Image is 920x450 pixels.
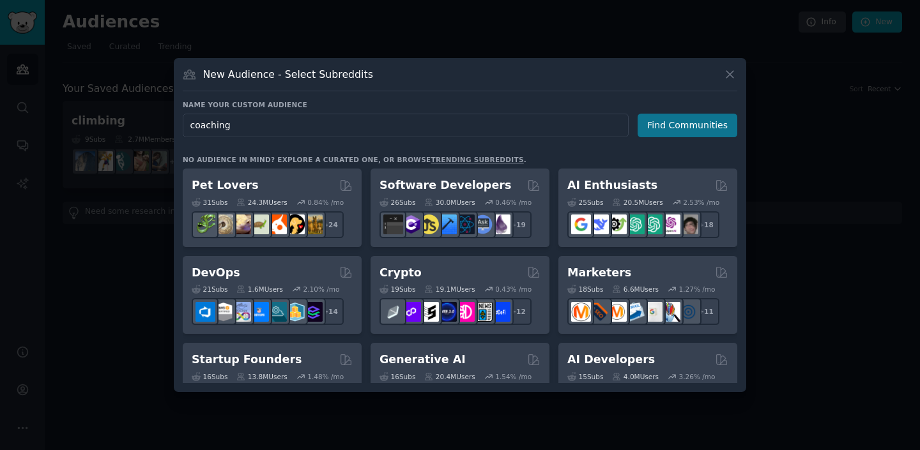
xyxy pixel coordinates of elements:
[236,372,287,381] div: 13.8M Users
[267,214,287,234] img: cockatiel
[203,68,373,81] h3: New Audience - Select Subreddits
[183,114,629,137] input: Pick a short name, like "Digital Marketers" or "Movie-Goers"
[192,372,227,381] div: 16 Sub s
[383,302,403,322] img: ethfinance
[231,302,251,322] img: Docker_DevOps
[424,285,475,294] div: 19.1M Users
[505,211,532,238] div: + 19
[679,372,716,381] div: 3.26 % /mo
[567,352,655,368] h2: AI Developers
[567,265,631,281] h2: Marketers
[612,372,659,381] div: 4.0M Users
[379,177,511,193] h2: Software Developers
[589,302,609,322] img: bigseo
[192,352,302,368] h2: Startup Founders
[303,285,340,294] div: 2.10 % /mo
[195,302,215,322] img: azuredevops
[183,100,737,109] h3: Name your custom audience
[317,211,344,238] div: + 24
[303,302,323,322] img: PlatformEngineers
[567,177,657,193] h2: AI Enthusiasts
[249,214,269,234] img: turtle
[236,198,287,207] div: 24.3M Users
[192,265,240,281] h2: DevOps
[424,198,475,207] div: 30.0M Users
[567,285,603,294] div: 18 Sub s
[195,214,215,234] img: herpetology
[693,211,719,238] div: + 18
[607,302,627,322] img: AskMarketing
[437,302,457,322] img: web3
[379,265,422,281] h2: Crypto
[424,372,475,381] div: 20.4M Users
[192,198,227,207] div: 31 Sub s
[683,198,719,207] div: 2.53 % /mo
[607,214,627,234] img: AItoolsCatalog
[495,285,532,294] div: 0.43 % /mo
[491,302,510,322] img: defi_
[213,214,233,234] img: ballpython
[383,214,403,234] img: software
[643,214,663,234] img: chatgpt_prompts_
[589,214,609,234] img: DeepSeek
[625,214,645,234] img: chatgpt_promptDesign
[455,214,475,234] img: reactnative
[505,298,532,325] div: + 12
[495,198,532,207] div: 0.46 % /mo
[679,285,716,294] div: 1.27 % /mo
[249,302,269,322] img: DevOpsLinks
[401,214,421,234] img: csharp
[625,302,645,322] img: Emailmarketing
[693,298,719,325] div: + 11
[307,198,344,207] div: 0.84 % /mo
[491,214,510,234] img: elixir
[678,302,698,322] img: OnlineMarketing
[285,214,305,234] img: PetAdvice
[571,214,591,234] img: GoogleGeminiAI
[495,372,532,381] div: 1.54 % /mo
[567,372,603,381] div: 15 Sub s
[192,177,259,193] h2: Pet Lovers
[437,214,457,234] img: iOSProgramming
[303,214,323,234] img: dogbreed
[612,198,663,207] div: 20.5M Users
[567,198,603,207] div: 25 Sub s
[236,285,283,294] div: 1.6M Users
[379,285,415,294] div: 19 Sub s
[473,214,493,234] img: AskComputerScience
[192,285,227,294] div: 21 Sub s
[473,302,493,322] img: CryptoNews
[571,302,591,322] img: content_marketing
[285,302,305,322] img: aws_cdk
[661,214,680,234] img: OpenAIDev
[678,214,698,234] img: ArtificalIntelligence
[231,214,251,234] img: leopardgeckos
[267,302,287,322] img: platformengineering
[213,302,233,322] img: AWS_Certified_Experts
[317,298,344,325] div: + 14
[183,155,526,164] div: No audience in mind? Explore a curated one, or browse .
[307,372,344,381] div: 1.48 % /mo
[379,372,415,381] div: 16 Sub s
[455,302,475,322] img: defiblockchain
[612,285,659,294] div: 6.6M Users
[401,302,421,322] img: 0xPolygon
[379,198,415,207] div: 26 Sub s
[661,302,680,322] img: MarketingResearch
[643,302,663,322] img: googleads
[431,156,523,163] a: trending subreddits
[638,114,737,137] button: Find Communities
[419,214,439,234] img: learnjavascript
[419,302,439,322] img: ethstaker
[379,352,466,368] h2: Generative AI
